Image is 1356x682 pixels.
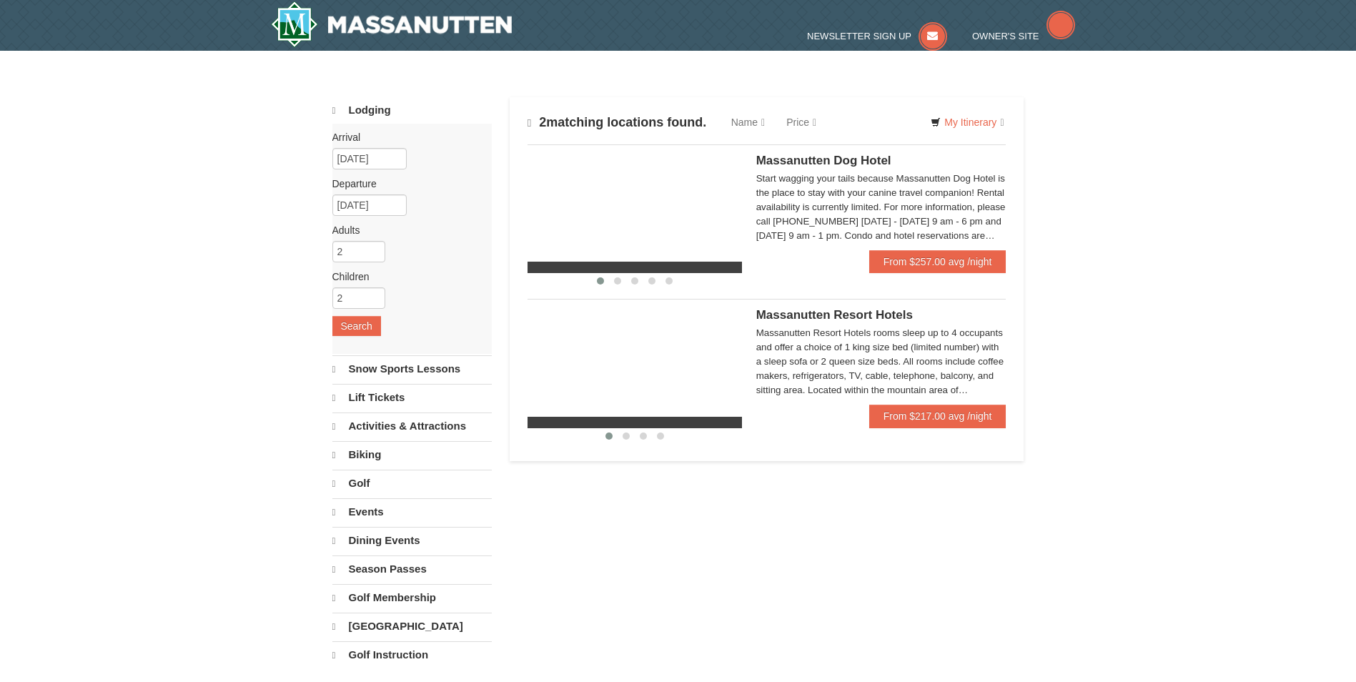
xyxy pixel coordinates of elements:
a: Lift Tickets [332,384,492,411]
a: Activities & Attractions [332,412,492,440]
span: Massanutten Resort Hotels [756,308,913,322]
img: Massanutten Resort Logo [271,1,513,47]
span: Massanutten Dog Hotel [756,154,891,167]
a: Events [332,498,492,525]
a: Massanutten Resort [271,1,513,47]
a: Season Passes [332,555,492,583]
label: Arrival [332,130,481,144]
div: Start wagging your tails because Massanutten Dog Hotel is the place to stay with your canine trav... [756,172,1006,243]
a: Golf [332,470,492,497]
a: Snow Sports Lessons [332,355,492,382]
span: Newsletter Sign Up [807,31,911,41]
a: Golf Membership [332,584,492,611]
label: Adults [332,223,481,237]
a: Biking [332,441,492,468]
div: Massanutten Resort Hotels rooms sleep up to 4 occupants and offer a choice of 1 king size bed (li... [756,326,1006,397]
a: From $217.00 avg /night [869,405,1006,428]
label: Departure [332,177,481,191]
a: Owner's Site [972,31,1075,41]
a: [GEOGRAPHIC_DATA] [332,613,492,640]
a: From $257.00 avg /night [869,250,1006,273]
a: My Itinerary [921,112,1013,133]
a: Name [721,108,776,137]
label: Children [332,270,481,284]
a: Lodging [332,97,492,124]
span: Owner's Site [972,31,1039,41]
a: Price [776,108,827,137]
button: Search [332,316,381,336]
a: Dining Events [332,527,492,554]
a: Golf Instruction [332,641,492,668]
a: Newsletter Sign Up [807,31,947,41]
